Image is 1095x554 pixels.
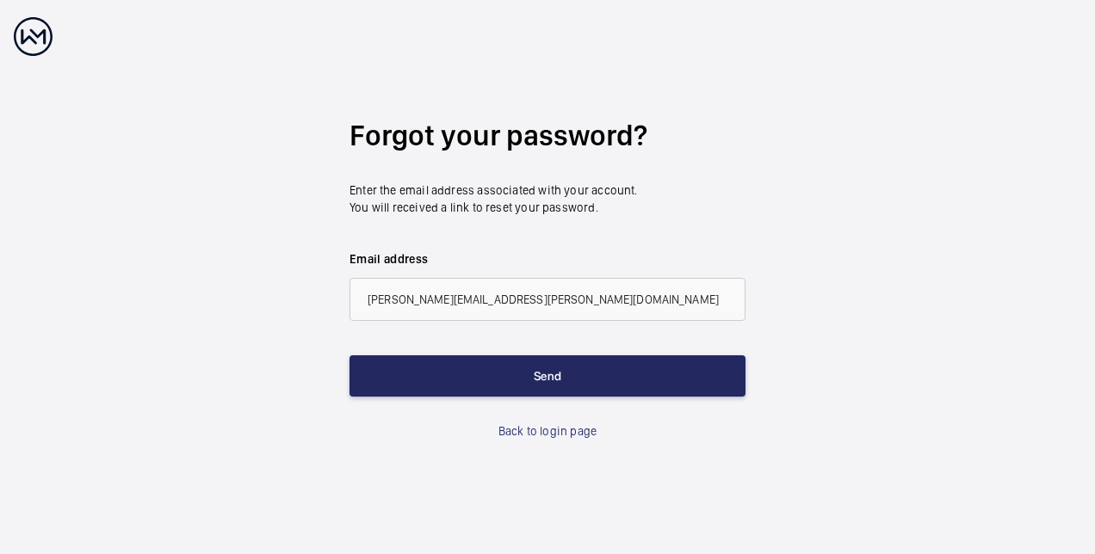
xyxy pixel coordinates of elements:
[498,422,597,440] a: Back to login page
[350,182,745,216] p: Enter the email address associated with your account. You will received a link to reset your pass...
[350,115,745,156] h2: Forgot your password?
[350,250,745,268] label: Email address
[350,278,745,321] input: abc@xyz
[350,355,745,397] button: Send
